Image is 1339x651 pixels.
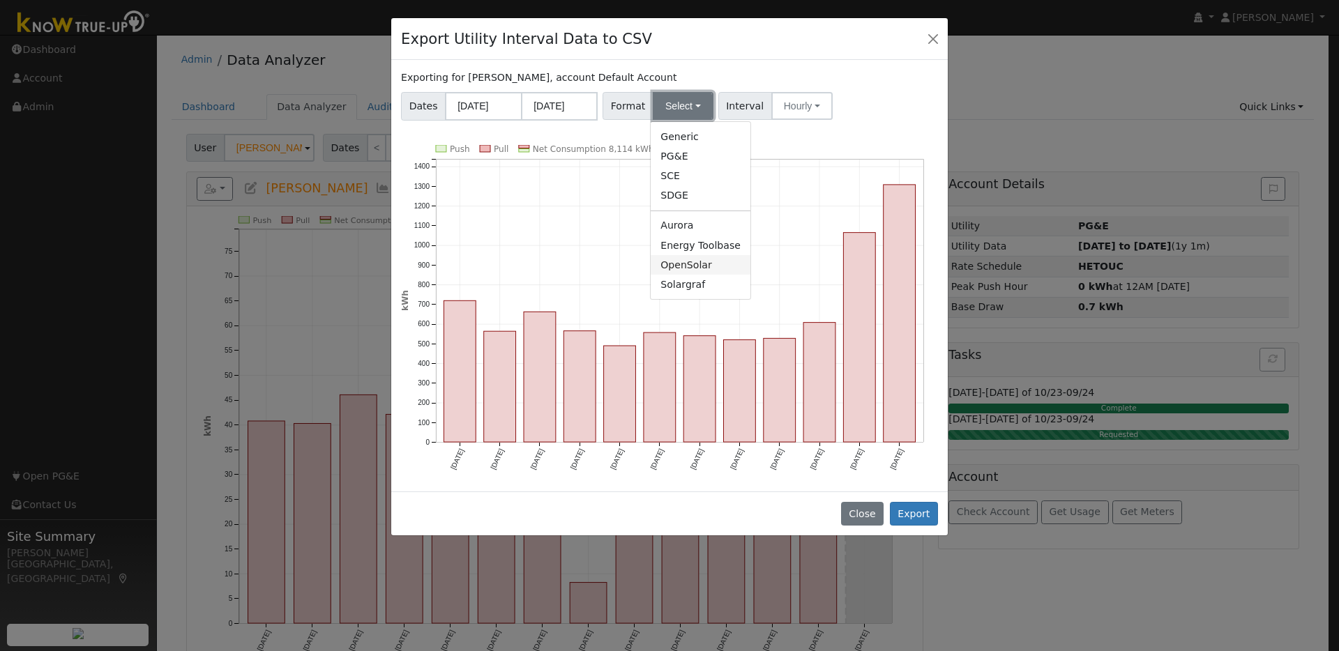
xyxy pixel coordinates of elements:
rect: onclick="" [724,340,756,443]
text: 1200 [414,202,430,210]
rect: onclick="" [444,300,476,442]
text: Pull [494,144,508,154]
a: PG&E [651,146,750,166]
button: Hourly [771,92,833,120]
rect: onclick="" [604,346,636,442]
text: 1300 [414,182,430,190]
a: Solargraf [651,275,750,294]
rect: onclick="" [684,336,716,443]
rect: onclick="" [764,338,796,442]
a: Energy Toolbase [651,236,750,255]
span: Format [603,92,653,120]
a: SDGE [651,186,750,206]
text: [DATE] [849,447,865,470]
rect: onclick="" [564,331,596,443]
text: [DATE] [809,447,825,470]
rect: onclick="" [524,312,556,442]
text: [DATE] [729,447,746,470]
text: 1000 [414,241,430,249]
text: 0 [426,438,430,446]
text: [DATE] [649,447,665,470]
rect: onclick="" [884,185,916,443]
button: Select [653,92,713,120]
h4: Export Utility Interval Data to CSV [401,28,652,50]
text: 900 [418,261,430,269]
text: 100 [418,419,430,427]
button: Close [841,502,884,526]
text: [DATE] [610,447,626,470]
text: 800 [418,281,430,289]
label: Exporting for [PERSON_NAME], account Default Account [401,70,676,85]
text: [DATE] [529,447,545,470]
text: 200 [418,399,430,406]
text: [DATE] [769,447,785,470]
text: 1400 [414,162,430,170]
text: [DATE] [490,447,506,470]
a: Generic [651,127,750,146]
text: [DATE] [689,447,705,470]
text: [DATE] [889,447,905,470]
text: Net Consumption 8,114 kWh [533,144,654,154]
text: Push [450,144,470,154]
text: kWh [400,290,410,311]
text: [DATE] [569,447,585,470]
span: Dates [401,92,446,121]
text: 300 [418,379,430,387]
rect: onclick="" [844,233,876,443]
text: 1100 [414,222,430,229]
rect: onclick="" [644,332,676,442]
a: OpenSolar [651,255,750,275]
text: 700 [418,300,430,308]
a: SCE [651,167,750,186]
text: 400 [418,360,430,367]
button: Export [890,502,938,526]
rect: onclick="" [484,331,516,442]
text: 600 [418,320,430,328]
button: Close [923,29,943,48]
text: [DATE] [449,447,465,470]
span: Interval [718,92,772,120]
a: Aurora [651,216,750,236]
rect: onclick="" [804,323,836,443]
text: 500 [418,340,430,348]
